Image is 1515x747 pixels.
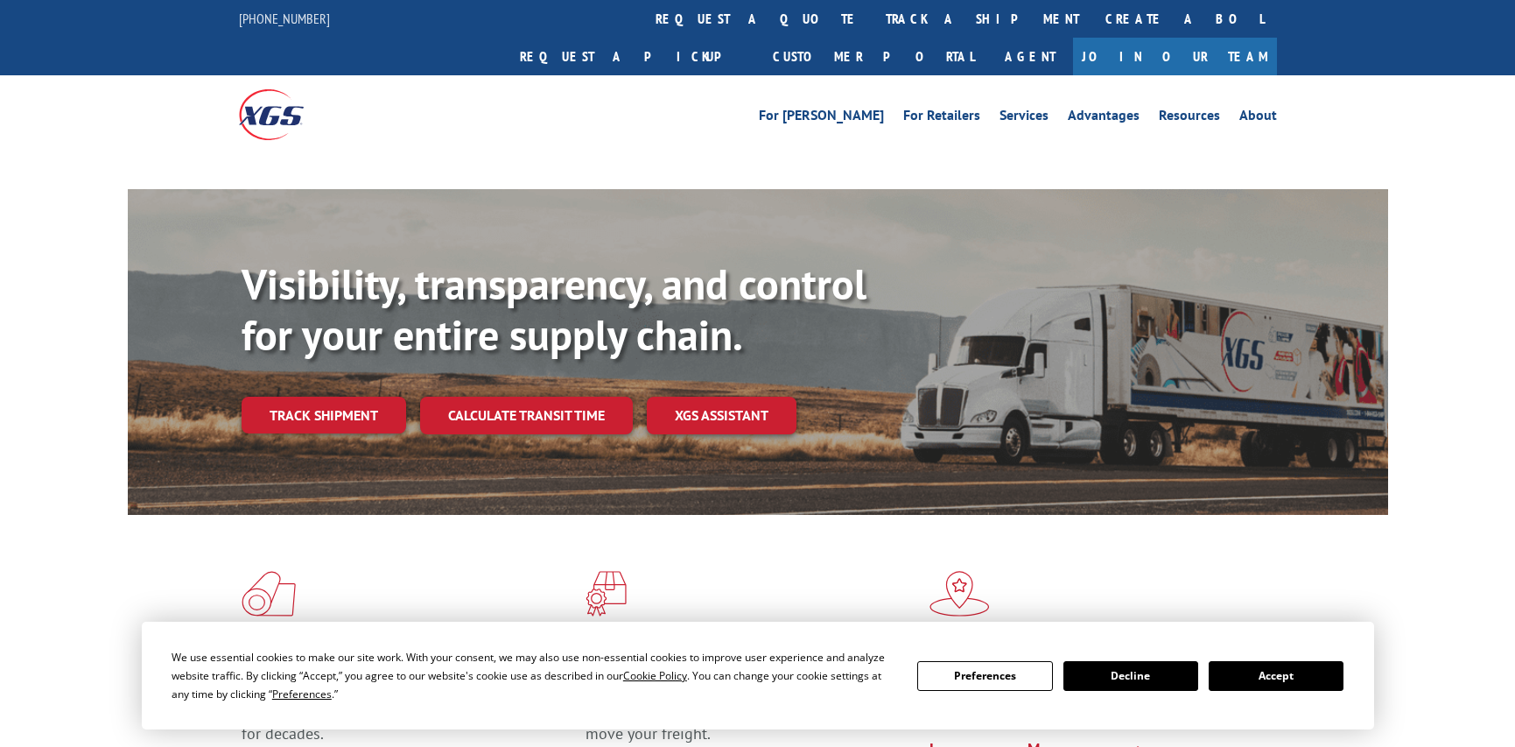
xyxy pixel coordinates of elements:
[987,38,1073,75] a: Agent
[1239,109,1277,128] a: About
[586,571,627,617] img: xgs-icon-focused-on-flooring-red
[172,648,896,703] div: We use essential cookies to make our site work. With your consent, we may also use non-essential ...
[242,397,406,433] a: Track shipment
[242,681,572,743] span: As an industry carrier of choice, XGS has brought innovation and dedication to flooring logistics...
[903,109,980,128] a: For Retailers
[999,109,1049,128] a: Services
[917,661,1052,691] button: Preferences
[623,668,687,683] span: Cookie Policy
[1068,109,1140,128] a: Advantages
[1209,661,1343,691] button: Accept
[760,38,987,75] a: Customer Portal
[420,397,633,434] a: Calculate transit time
[929,571,990,617] img: xgs-icon-flagship-distribution-model-red
[1063,661,1198,691] button: Decline
[272,687,332,701] span: Preferences
[507,38,760,75] a: Request a pickup
[759,109,884,128] a: For [PERSON_NAME]
[242,257,866,362] b: Visibility, transparency, and control for your entire supply chain.
[239,10,330,27] a: [PHONE_NUMBER]
[647,397,796,434] a: XGS ASSISTANT
[142,622,1374,729] div: Cookie Consent Prompt
[1159,109,1220,128] a: Resources
[1073,38,1277,75] a: Join Our Team
[242,571,296,617] img: xgs-icon-total-supply-chain-intelligence-red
